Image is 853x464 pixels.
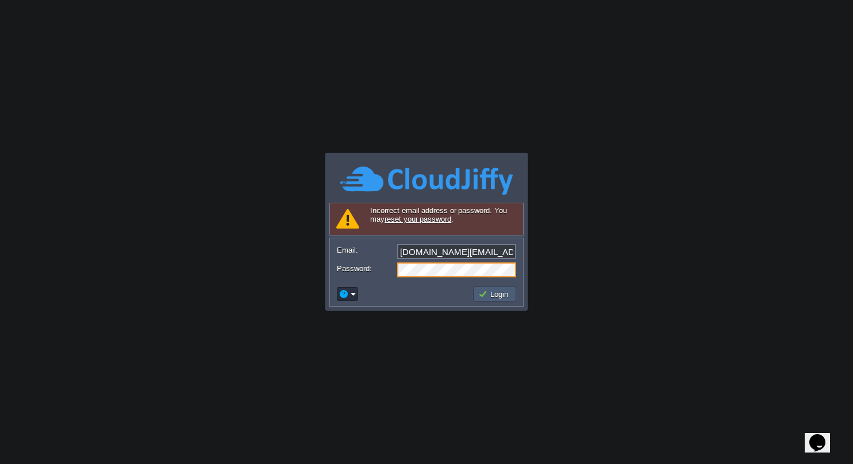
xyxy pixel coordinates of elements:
[329,203,524,235] div: Incorrect email address or password. You may .
[337,244,396,256] label: Email:
[805,418,842,453] iframe: chat widget
[385,215,451,223] a: reset your password
[478,289,512,299] button: Login
[337,262,396,274] label: Password:
[340,165,513,196] img: CloudJiffy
